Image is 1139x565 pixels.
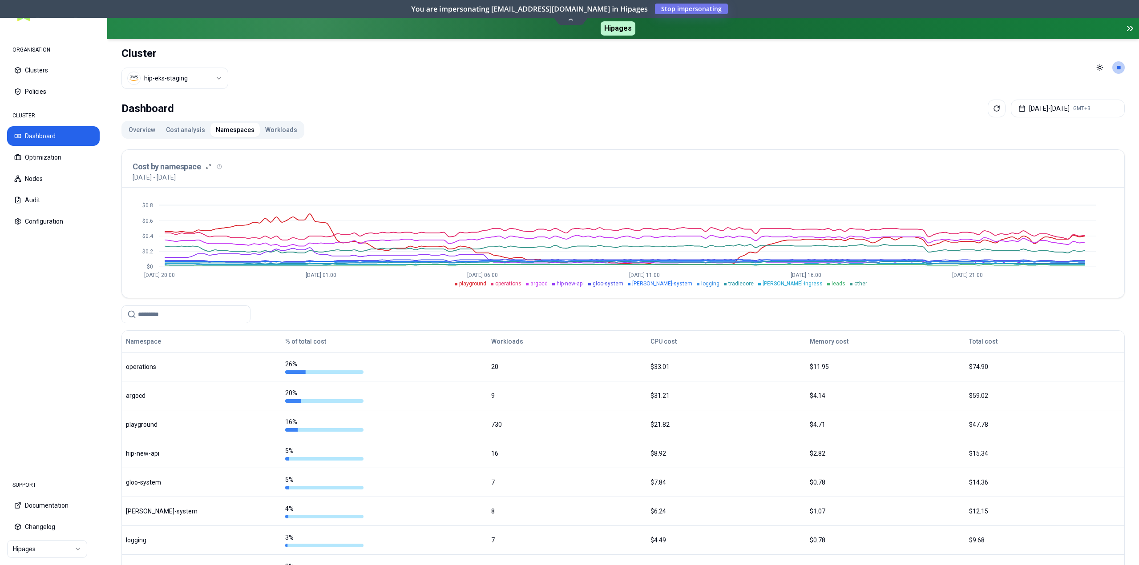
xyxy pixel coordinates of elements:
[810,478,961,487] div: $0.78
[7,60,100,80] button: Clusters
[728,280,754,287] span: tradiecore
[123,123,161,137] button: Overview
[701,280,719,287] span: logging
[593,280,623,287] span: gloo-system
[285,333,326,350] button: % of total cost
[557,280,584,287] span: hip-new-api
[491,449,642,458] div: 16
[142,248,153,255] tspan: $0.2
[7,126,100,146] button: Dashboard
[7,169,100,188] button: Nodes
[142,233,153,239] tspan: $0.4
[650,333,677,350] button: CPU cost
[126,362,277,371] div: operations
[126,536,277,545] div: logging
[126,449,277,458] div: hip-new-api
[133,160,201,173] h3: Cost by namespace
[763,280,823,287] span: [PERSON_NAME]-ingress
[7,82,100,101] button: Policies
[952,272,983,278] tspan: [DATE] 21:00
[7,517,100,537] button: Changelog
[285,533,364,547] div: 3 %
[121,68,228,89] button: Select a value
[7,212,100,231] button: Configuration
[650,536,802,545] div: $4.49
[969,449,1120,458] div: $15.34
[1073,105,1091,112] span: GMT+3
[810,420,961,429] div: $4.71
[491,478,642,487] div: 7
[650,507,802,516] div: $6.24
[7,476,100,494] div: SUPPORT
[601,21,635,36] span: Hipages
[285,446,364,461] div: 5 %
[285,475,364,489] div: 5 %
[969,333,998,350] button: Total cost
[969,478,1120,487] div: $14.36
[530,280,548,287] span: argocd
[632,280,692,287] span: [PERSON_NAME]-system
[285,504,364,518] div: 4 %
[969,362,1120,371] div: $74.90
[629,272,660,278] tspan: [DATE] 11:00
[121,100,174,117] div: Dashboard
[969,420,1120,429] div: $47.78
[7,107,100,124] div: CLUSTER
[467,272,498,278] tspan: [DATE] 06:00
[285,389,364,403] div: 20 %
[126,420,277,429] div: playground
[854,280,867,287] span: other
[810,449,961,458] div: $2.82
[491,333,523,350] button: Workloads
[491,507,642,516] div: 8
[260,123,303,137] button: Workloads
[126,333,161,350] button: Namespace
[969,391,1120,400] div: $59.02
[650,449,802,458] div: $8.92
[969,536,1120,545] div: $9.68
[810,507,961,516] div: $1.07
[285,417,364,432] div: 16 %
[969,507,1120,516] div: $12.15
[142,202,153,208] tspan: $0.8
[491,391,642,400] div: 9
[491,362,642,371] div: 20
[144,74,188,83] div: hip-eks-staging
[791,272,821,278] tspan: [DATE] 16:00
[210,123,260,137] button: Namespaces
[306,272,336,278] tspan: [DATE] 01:00
[121,46,228,60] h1: Cluster
[7,41,100,59] div: ORGANISATION
[129,74,138,83] img: aws
[495,280,521,287] span: operations
[142,218,153,224] tspan: $0.6
[126,391,277,400] div: argocd
[650,478,802,487] div: $7.84
[810,391,961,400] div: $4.14
[832,280,845,287] span: leads
[1011,100,1125,117] button: [DATE]-[DATE]GMT+3
[7,148,100,167] button: Optimization
[161,123,210,137] button: Cost analysis
[7,190,100,210] button: Audit
[810,536,961,545] div: $0.78
[810,362,961,371] div: $11.95
[7,496,100,515] button: Documentation
[126,507,277,516] div: [PERSON_NAME]-system
[133,173,176,182] p: [DATE] - [DATE]
[650,391,802,400] div: $31.21
[650,420,802,429] div: $21.82
[285,360,364,374] div: 26 %
[810,333,848,350] button: Memory cost
[459,280,486,287] span: playground
[126,478,277,487] div: gloo-system
[491,536,642,545] div: 7
[147,264,153,270] tspan: $0
[144,272,175,278] tspan: [DATE] 20:00
[491,420,642,429] div: 730
[650,362,802,371] div: $33.01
